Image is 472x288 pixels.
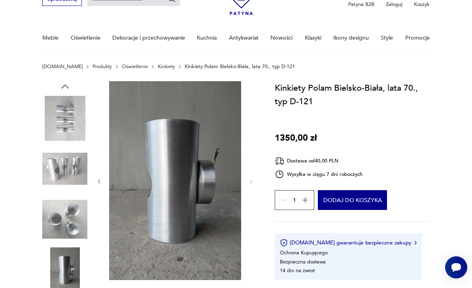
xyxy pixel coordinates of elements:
a: Ikony designu [333,24,369,51]
p: 1350,00 zł [275,131,317,145]
span: 1 [293,198,296,203]
button: [DOMAIN_NAME] gwarantuje bezpieczne zakupy [280,239,416,247]
a: Oświetlenie [71,24,100,51]
a: Nowości [270,24,293,51]
img: Zdjęcie produktu Kinkiety Polam Bielsko-Biała, lata 70., typ D-121 [42,96,87,141]
img: Zdjęcie produktu Kinkiety Polam Bielsko-Biała, lata 70., typ D-121 [42,197,87,242]
img: Ikona certyfikatu [280,239,288,247]
a: Promocje [405,24,430,51]
a: Kinkiety [158,64,175,69]
p: Koszyk [414,1,430,8]
a: Produkty [93,64,112,69]
a: [DOMAIN_NAME] [42,64,83,69]
p: Kinkiety Polam Bielsko-Biała, lata 70., typ D-121 [185,64,295,69]
a: Oświetlenie [122,64,148,69]
a: Style [381,24,393,51]
li: 14 dni na zwrot [280,267,315,274]
a: Dekoracje i przechowywanie [112,24,185,51]
button: Dodaj do koszyka [318,190,387,210]
p: Zaloguj [386,1,402,8]
img: Ikona dostawy [275,156,284,166]
li: Ochrona Kupującego [280,249,328,256]
div: Dostawa od 40,00 PLN [275,156,362,166]
img: Ikona strzałki w prawo [414,241,417,245]
p: Patyna B2B [348,1,374,8]
iframe: Smartsupp widget button [445,256,467,278]
h1: Kinkiety Polam Bielsko-Biała, lata 70., typ D-121 [275,81,430,108]
img: Zdjęcie produktu Kinkiety Polam Bielsko-Biała, lata 70., typ D-121 [109,81,241,280]
a: Kuchnia [197,24,217,51]
a: Klasyki [305,24,321,51]
div: Wysyłka w ciągu 7 dni roboczych [275,170,362,179]
li: Bezpieczna dostawa [280,258,326,265]
a: Meble [42,24,59,51]
img: Zdjęcie produktu Kinkiety Polam Bielsko-Biała, lata 70., typ D-121 [42,146,87,191]
a: Antykwariat [229,24,259,51]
